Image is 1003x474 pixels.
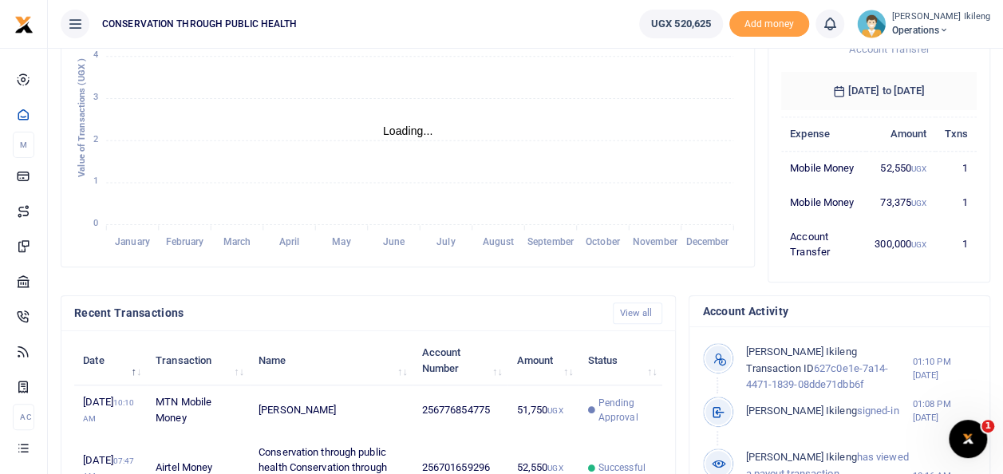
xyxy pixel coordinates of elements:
td: 51,750 [507,385,579,435]
li: Ac [13,404,34,430]
img: logo-small [14,15,34,34]
th: Amount [866,117,935,151]
span: Operations [892,23,990,38]
tspan: November [633,236,678,247]
td: 1 [935,185,977,219]
text: Value of Transactions (UGX ) [77,58,87,177]
span: Add money [729,11,809,38]
li: Wallet ballance [633,10,729,38]
text: Loading... [383,124,433,137]
tspan: January [115,236,150,247]
a: logo-small logo-large logo-large [14,18,34,30]
tspan: February [166,236,204,247]
small: UGX [547,406,563,415]
p: 627c0e1e-7a14-4471-1839-08dde71dbb6f [745,344,912,393]
tspan: May [332,236,350,247]
th: Date: activate to sort column descending [74,336,147,385]
td: 300,000 [866,219,935,269]
tspan: July [436,236,455,247]
td: 256776854775 [413,385,507,435]
tspan: June [383,236,405,247]
th: Transaction: activate to sort column ascending [147,336,250,385]
small: 01:08 PM [DATE] [913,397,977,425]
th: Amount: activate to sort column ascending [507,336,579,385]
td: MTN Mobile Money [147,385,250,435]
tspan: December [685,236,729,247]
td: 1 [935,151,977,185]
small: 01:10 PM [DATE] [913,355,977,382]
a: UGX 520,625 [639,10,723,38]
td: 52,550 [866,151,935,185]
tspan: 1 [93,176,98,187]
span: Transaction ID [745,362,813,374]
tspan: 4 [93,49,98,60]
th: Account Number: activate to sort column ascending [413,336,507,385]
tspan: April [279,236,300,247]
span: Account Transfer [849,43,930,55]
tspan: 3 [93,92,98,102]
img: profile-user [857,10,886,38]
iframe: Intercom live chat [949,420,987,458]
tspan: March [223,236,251,247]
tspan: August [483,236,515,247]
p: signed-in [745,403,912,420]
th: Status: activate to sort column ascending [579,336,662,385]
small: 10:10 AM [83,398,134,423]
td: Mobile Money [781,185,866,219]
span: Pending Approval [598,396,654,425]
th: Txns [935,117,977,151]
td: [PERSON_NAME] [250,385,413,435]
small: UGX [911,199,926,207]
tspan: September [527,236,575,247]
span: 1 [981,420,994,433]
td: Mobile Money [781,151,866,185]
small: [PERSON_NAME] Ikileng [892,10,990,24]
span: UGX 520,625 [651,16,711,32]
tspan: 2 [93,134,98,144]
h4: Account Activity [702,302,977,320]
small: UGX [911,164,926,173]
span: [PERSON_NAME] Ikileng [745,405,856,417]
small: UGX [911,240,926,249]
h6: [DATE] to [DATE] [781,72,977,110]
li: M [13,132,34,158]
a: profile-user [PERSON_NAME] Ikileng Operations [857,10,990,38]
li: Toup your wallet [729,11,809,38]
a: View all [613,302,663,324]
h4: Recent Transactions [74,304,600,322]
span: CONSERVATION THROUGH PUBLIC HEALTH [96,17,303,31]
tspan: October [586,236,621,247]
td: 73,375 [866,185,935,219]
td: 1 [935,219,977,269]
th: Expense [781,117,866,151]
td: [DATE] [74,385,147,435]
a: Add money [729,17,809,29]
td: Account Transfer [781,219,866,269]
span: [PERSON_NAME] Ikileng [745,451,856,463]
span: [PERSON_NAME] Ikileng [745,346,856,357]
tspan: 0 [93,218,98,228]
th: Name: activate to sort column ascending [250,336,413,385]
